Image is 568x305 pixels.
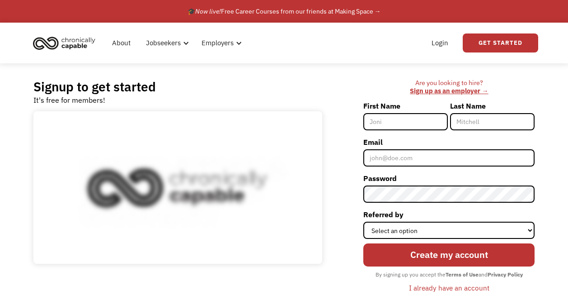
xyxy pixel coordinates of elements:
input: Create my account [363,243,535,267]
label: Referred by [363,207,535,222]
div: By signing up you accept the and [371,269,527,281]
a: Login [426,29,454,57]
div: It's free for members! [33,95,105,105]
div: Are you looking to hire? ‍ [363,79,535,95]
div: Employers [196,29,244,57]
div: I already have an account [409,282,489,293]
input: Mitchell [450,113,535,130]
strong: Privacy Policy [488,271,523,278]
input: Joni [363,113,448,130]
div: Jobseekers [141,29,192,57]
strong: Terms of Use [446,271,479,278]
a: About [107,29,136,57]
a: home [30,33,102,53]
h2: Signup to get started [33,79,156,95]
img: Chronically Capable logo [30,33,98,53]
label: Password [363,171,535,186]
label: First Name [363,99,448,113]
a: Get Started [463,33,538,52]
div: Jobseekers [146,38,181,48]
input: john@doe.com [363,149,535,167]
a: Sign up as an employer → [410,86,488,95]
label: Last Name [450,99,535,113]
div: 🎓 Free Career Courses from our friends at Making Space → [188,6,381,17]
a: I already have an account [402,280,496,295]
em: Now live! [195,7,221,15]
div: Employers [202,38,234,48]
form: Member-Signup-Form [363,99,535,296]
label: Email [363,135,535,149]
